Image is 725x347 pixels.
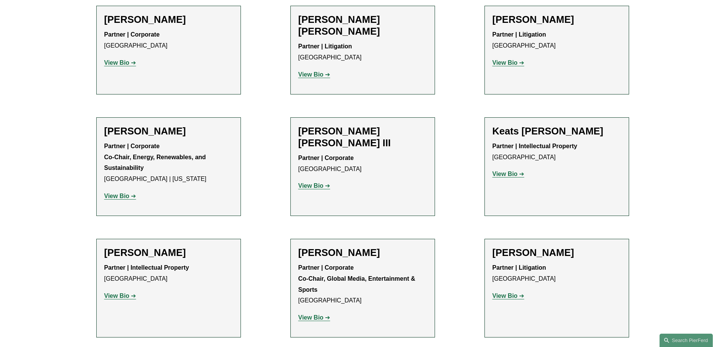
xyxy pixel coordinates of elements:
h2: [PERSON_NAME] [PERSON_NAME] III [298,125,427,149]
strong: View Bio [492,171,518,177]
strong: View Bio [104,59,129,66]
strong: Partner | Litigation [298,43,352,50]
a: View Bio [492,171,524,177]
p: [GEOGRAPHIC_DATA] [298,153,427,175]
p: [GEOGRAPHIC_DATA] | [US_STATE] [104,141,233,185]
strong: View Bio [298,182,323,189]
a: View Bio [104,59,136,66]
strong: Partner | Corporate [298,155,354,161]
a: View Bio [104,293,136,299]
strong: Partner | Intellectual Property [104,264,189,271]
p: [GEOGRAPHIC_DATA] [104,29,233,51]
strong: Partner | Intellectual Property [492,143,577,149]
a: Search this site [660,334,713,347]
a: View Bio [492,59,524,66]
strong: View Bio [104,193,129,199]
h2: [PERSON_NAME] [104,125,233,137]
a: View Bio [104,193,136,199]
h2: [PERSON_NAME] [492,247,621,259]
p: [GEOGRAPHIC_DATA] [492,141,621,163]
strong: View Bio [492,59,518,66]
strong: View Bio [104,293,129,299]
a: View Bio [298,314,330,321]
h2: [PERSON_NAME] [298,247,427,259]
strong: View Bio [492,293,518,299]
strong: Partner | Corporate Co-Chair, Global Media, Entertainment & Sports [298,264,417,293]
p: [GEOGRAPHIC_DATA] [492,29,621,51]
strong: Partner | Corporate [104,143,160,149]
strong: Co-Chair, Energy, Renewables, and Sustainability [104,154,208,171]
p: [GEOGRAPHIC_DATA] [104,262,233,285]
h2: [PERSON_NAME] [104,247,233,259]
strong: Partner | Litigation [492,264,546,271]
h2: [PERSON_NAME] [492,14,621,26]
a: View Bio [492,293,524,299]
strong: Partner | Corporate [104,31,160,38]
a: View Bio [298,182,330,189]
h2: [PERSON_NAME] [PERSON_NAME] [298,14,427,37]
strong: Partner | Litigation [492,31,546,38]
h2: [PERSON_NAME] [104,14,233,26]
p: [GEOGRAPHIC_DATA] [492,262,621,285]
a: View Bio [298,71,330,78]
p: [GEOGRAPHIC_DATA] [298,41,427,63]
strong: View Bio [298,314,323,321]
h2: Keats [PERSON_NAME] [492,125,621,137]
p: [GEOGRAPHIC_DATA] [298,262,427,306]
strong: View Bio [298,71,323,78]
